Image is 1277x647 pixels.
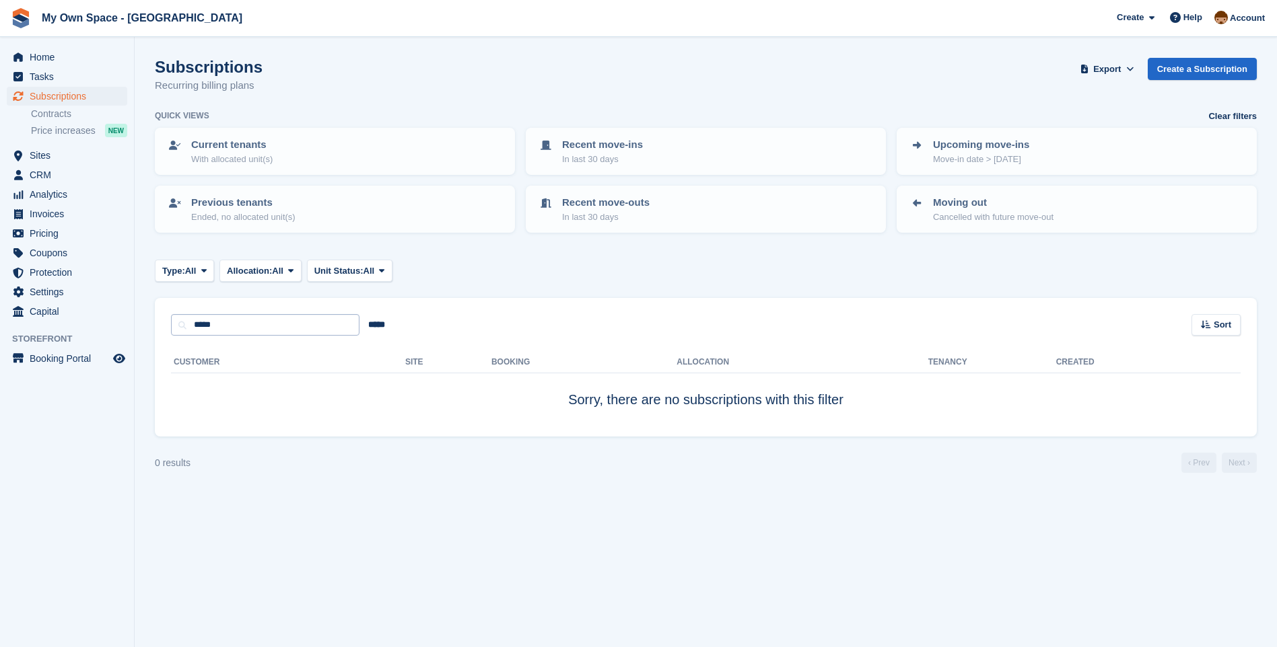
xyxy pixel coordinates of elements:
[30,302,110,321] span: Capital
[7,165,127,184] a: menu
[928,352,975,373] th: Tenancy
[568,392,843,407] span: Sorry, there are no subscriptions with this filter
[1214,318,1231,332] span: Sort
[562,211,650,224] p: In last 30 days
[30,349,110,368] span: Booking Portal
[272,264,283,278] span: All
[898,129,1255,174] a: Upcoming move-ins Move-in date > [DATE]
[1078,58,1137,80] button: Export
[933,153,1029,166] p: Move-in date > [DATE]
[30,282,110,301] span: Settings
[1179,453,1259,473] nav: Page
[1181,453,1216,473] a: Previous
[30,224,110,243] span: Pricing
[562,195,650,211] p: Recent move-outs
[7,302,127,321] a: menu
[171,352,405,373] th: Customer
[111,350,127,367] a: Preview store
[7,185,127,204] a: menu
[562,153,643,166] p: In last 30 days
[155,456,191,470] div: 0 results
[30,263,110,282] span: Protection
[185,264,197,278] span: All
[7,204,127,223] a: menu
[191,211,296,224] p: Ended, no allocated unit(s)
[191,195,296,211] p: Previous tenants
[1230,11,1265,25] span: Account
[527,187,885,231] a: Recent move-outs In last 30 days
[562,137,643,153] p: Recent move-ins
[105,124,127,137] div: NEW
[7,282,127,301] a: menu
[491,352,677,373] th: Booking
[227,264,272,278] span: Allocation:
[1117,11,1144,24] span: Create
[156,129,514,174] a: Current tenants With allocated unit(s)
[31,108,127,120] a: Contracts
[30,87,110,106] span: Subscriptions
[30,48,110,67] span: Home
[30,185,110,204] span: Analytics
[1148,58,1257,80] a: Create a Subscription
[191,137,273,153] p: Current tenants
[307,260,392,282] button: Unit Status: All
[933,211,1054,224] p: Cancelled with future move-out
[7,243,127,262] a: menu
[191,153,273,166] p: With allocated unit(s)
[1208,110,1257,123] a: Clear filters
[30,67,110,86] span: Tasks
[30,204,110,223] span: Invoices
[155,260,214,282] button: Type: All
[7,87,127,106] a: menu
[31,124,96,137] span: Price increases
[155,78,263,93] p: Recurring billing plans
[7,349,127,368] a: menu
[7,224,127,243] a: menu
[7,263,127,282] a: menu
[405,352,491,373] th: Site
[933,137,1029,153] p: Upcoming move-ins
[155,110,209,122] h6: Quick views
[314,264,364,278] span: Unit Status:
[7,146,127,165] a: menu
[527,129,885,174] a: Recent move-ins In last 30 days
[1222,453,1257,473] a: Next
[31,123,127,138] a: Price increases NEW
[36,7,248,29] a: My Own Space - [GEOGRAPHIC_DATA]
[1093,63,1121,76] span: Export
[12,332,134,346] span: Storefront
[1056,352,1241,373] th: Created
[677,352,928,373] th: Allocation
[7,48,127,67] a: menu
[162,264,185,278] span: Type:
[30,243,110,262] span: Coupons
[364,264,375,278] span: All
[1214,11,1228,24] img: Paula Harris
[219,260,302,282] button: Allocation: All
[7,67,127,86] a: menu
[11,8,31,28] img: stora-icon-8386f47178a22dfd0bd8f6a31ec36ba5ce8667c1dd55bd0f319d3a0aa187defe.svg
[1183,11,1202,24] span: Help
[156,187,514,231] a: Previous tenants Ended, no allocated unit(s)
[30,165,110,184] span: CRM
[155,58,263,76] h1: Subscriptions
[30,146,110,165] span: Sites
[898,187,1255,231] a: Moving out Cancelled with future move-out
[933,195,1054,211] p: Moving out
